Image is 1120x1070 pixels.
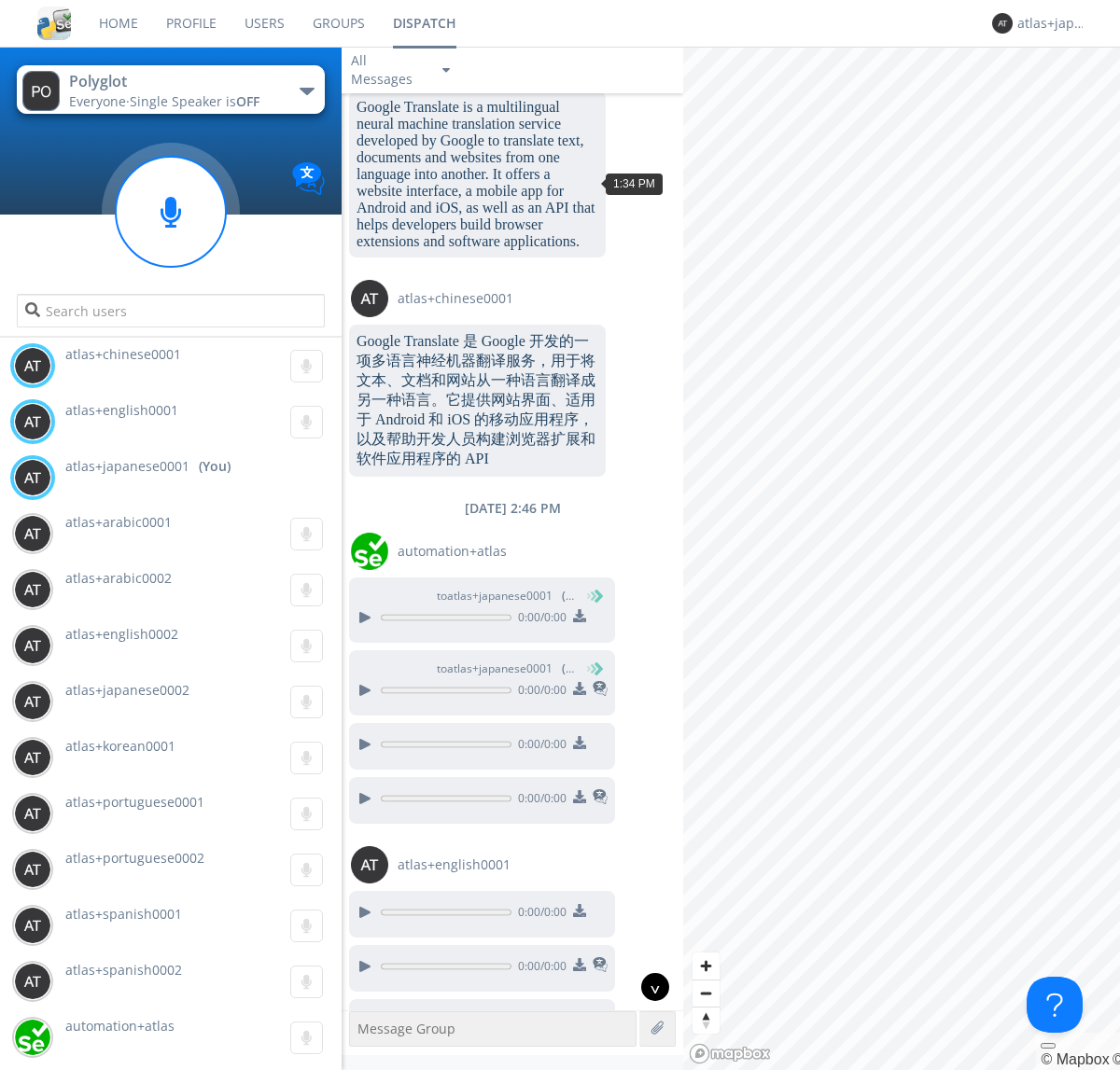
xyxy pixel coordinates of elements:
[573,958,586,971] img: download media button
[511,682,567,702] span: 0:00 / 0:00
[14,1019,51,1056] img: d2d01cd9b4174d08988066c6d424eccd
[613,177,655,190] span: 1:34 PM
[14,403,51,440] img: 373638.png
[511,958,567,979] span: 0:00 / 0:00
[573,682,586,695] img: download media button
[14,739,51,776] img: 373638.png
[65,849,204,867] span: atlas+portuguese0002
[641,973,669,1001] div: ^
[593,954,608,979] span: This is a translated message
[398,289,513,308] span: atlas+chinese0001
[693,1007,720,1034] span: Reset bearing to north
[573,904,586,917] img: download media button
[573,609,586,622] img: download media button
[14,515,51,552] img: 373638.png
[65,1017,175,1035] span: automation+atlas
[65,457,189,476] span: atlas+japanese0001
[14,851,51,888] img: 373638.png
[14,907,51,944] img: 373638.png
[351,51,426,89] div: All Messages
[1041,1051,1109,1067] a: Mapbox
[351,533,388,570] img: d2d01cd9b4174d08988066c6d424eccd
[511,736,567,757] span: 0:00 / 0:00
[693,980,720,1007] span: Zoom out
[511,609,567,630] span: 0:00 / 0:00
[65,401,178,419] span: atlas+english0001
[689,1043,771,1064] a: Mapbox logo
[14,571,51,608] img: 373638.png
[511,904,567,924] span: 0:00 / 0:00
[17,294,324,327] input: Search users
[69,92,279,111] div: Everyone ·
[14,963,51,1000] img: 373638.png
[437,660,577,677] span: to atlas+japanese0001
[357,332,598,469] dc-p: Google Translate 是 Google 开发的一项多语言神经机器翻译服务，用于将文本、文档和网站从一种语言翻译成另一种语言。它提供网站界面、适用于 Android 和 iOS 的移动...
[14,347,51,384] img: 373638.png
[1027,977,1083,1033] iframe: Toggle Customer Support
[130,92,259,110] span: Single Speaker is
[593,681,608,696] img: translated-message
[65,737,175,755] span: atlas+korean0001
[37,7,71,40] img: cddb5a64eb264b2086981ab96f4c1ba7
[65,905,182,923] span: atlas+spanish0001
[398,542,507,561] span: automation+atlas
[65,961,182,979] span: atlas+spanish0002
[65,793,204,811] span: atlas+portuguese0001
[14,627,51,664] img: 373638.png
[992,13,1013,34] img: 373638.png
[562,660,590,676] span: (You)
[199,457,231,476] div: (You)
[693,980,720,1007] button: Zoom out
[65,625,178,643] span: atlas+english0002
[22,71,60,111] img: 373638.png
[593,957,608,972] img: translated-message
[1017,14,1087,33] div: atlas+japanese0001
[593,786,608,811] span: This is a translated message
[1041,1043,1056,1049] button: Toggle attribution
[236,92,259,110] span: OFF
[693,952,720,980] button: Zoom in
[437,588,577,604] span: to atlas+japanese0001
[65,681,189,699] span: atlas+japanese0002
[573,736,586,749] img: download media button
[593,789,608,804] img: translated-message
[442,68,450,73] img: caret-down-sm.svg
[14,683,51,720] img: 373638.png
[511,790,567,811] span: 0:00 / 0:00
[69,71,279,92] div: Polyglot
[65,513,172,531] span: atlas+arabic0001
[562,588,590,604] span: (You)
[398,855,511,874] span: atlas+english0001
[17,65,324,114] button: PolyglotEveryone·Single Speaker isOFF
[65,345,181,363] span: atlas+chinese0001
[573,790,586,803] img: download media button
[292,162,325,195] img: Translation enabled
[357,99,598,250] dc-p: Google Translate is a multilingual neural machine translation service developed by Google to tran...
[14,459,51,496] img: 373638.png
[14,795,51,832] img: 373638.png
[593,678,608,702] span: This is a translated message
[65,569,172,587] span: atlas+arabic0002
[351,280,388,317] img: 373638.png
[693,1007,720,1034] button: Reset bearing to north
[342,499,683,518] div: [DATE] 2:46 PM
[351,846,388,883] img: 373638.png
